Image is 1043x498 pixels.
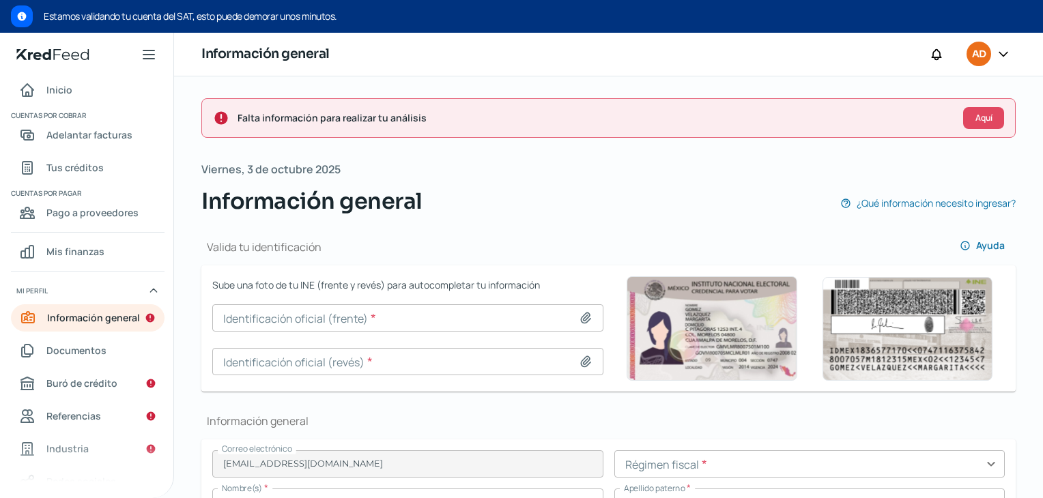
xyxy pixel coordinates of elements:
[46,342,106,359] span: Documentos
[975,114,992,122] span: Aquí
[11,435,165,463] a: Industria
[46,159,104,176] span: Tus créditos
[201,44,330,64] h1: Información general
[822,277,992,381] img: Ejemplo de identificación oficial (revés)
[46,243,104,260] span: Mis finanzas
[201,239,322,254] h1: Valida tu identificación
[624,482,685,494] span: Apellido paterno
[16,284,48,297] span: Mi perfil
[11,402,165,430] a: Referencias
[11,109,162,121] span: Cuentas por cobrar
[46,440,89,457] span: Industria
[627,276,797,381] img: Ejemplo de identificación oficial (frente)
[11,121,165,149] a: Adelantar facturas
[222,443,292,454] span: Correo electrónico
[11,468,165,495] a: Redes sociales
[201,413,1016,428] h1: Información general
[972,46,986,63] span: AD
[11,76,165,104] a: Inicio
[11,370,165,397] a: Buró de crédito
[238,109,952,126] span: Falta información para realizar tu análisis
[46,204,139,221] span: Pago a proveedores
[46,81,72,98] span: Inicio
[11,304,165,332] a: Información general
[11,238,165,265] a: Mis finanzas
[11,199,165,226] a: Pago a proveedores
[949,232,1016,259] button: Ayuda
[47,309,140,326] span: Información general
[963,107,1004,129] button: Aquí
[11,187,162,199] span: Cuentas por pagar
[11,337,165,364] a: Documentos
[976,241,1005,250] span: Ayuda
[46,473,116,490] span: Redes sociales
[44,8,1032,25] span: Estamos validando tu cuenta del SAT, esto puede demorar unos minutos.
[201,160,341,179] span: Viernes, 3 de octubre 2025
[201,185,423,218] span: Información general
[46,407,101,424] span: Referencias
[46,375,117,392] span: Buró de crédito
[857,194,1016,211] span: ¿Qué información necesito ingresar?
[212,276,603,293] span: Sube una foto de tu INE (frente y revés) para autocompletar tu información
[222,482,262,494] span: Nombre(s)
[11,154,165,181] a: Tus créditos
[46,126,132,143] span: Adelantar facturas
